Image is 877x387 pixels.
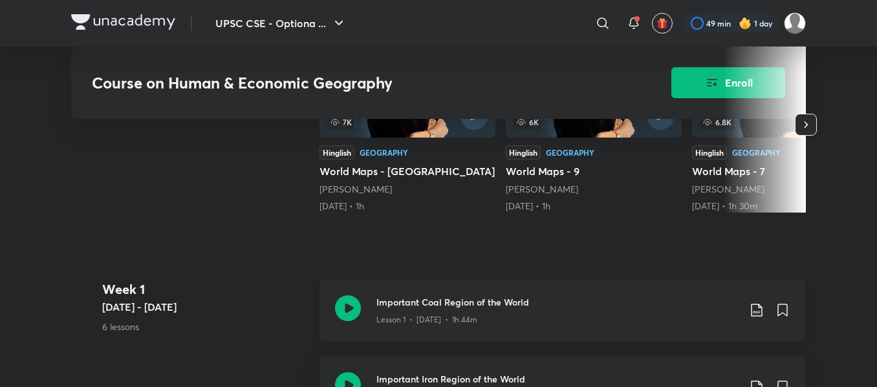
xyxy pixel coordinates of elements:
h4: Week 1 [102,280,309,299]
button: avatar [652,13,673,34]
div: Hinglish [506,145,541,160]
div: 29th Apr • 1h [506,200,682,213]
a: [PERSON_NAME] [692,183,764,195]
a: [PERSON_NAME] [319,183,392,195]
div: Hinglish [319,145,354,160]
img: avatar [656,17,668,29]
div: 1st May • 1h 30m [692,200,868,213]
h5: World Maps - 7 [692,163,868,179]
p: 6 lessons [102,320,309,333]
a: 6.8KHinglishGeographyWorld Maps - 7[PERSON_NAME][DATE] • 1h 30m [692,37,868,213]
span: 6K [514,114,541,130]
a: [PERSON_NAME] [506,183,578,195]
span: 7K [327,114,354,130]
a: World Maps - Europe [319,37,495,213]
img: Gayatri L [784,12,806,34]
h5: World Maps - [GEOGRAPHIC_DATA] [319,163,495,179]
div: 28th Apr • 1h [319,200,495,213]
p: Lesson 1 • [DATE] • 1h 44m [376,314,477,326]
div: Geography [546,149,594,156]
button: Enroll [671,67,785,98]
a: 6KHinglishGeographyWorld Maps - 9[PERSON_NAME][DATE] • 1h [506,37,682,213]
h5: World Maps - 9 [506,163,682,179]
a: World Maps - 7 [692,37,868,213]
a: World Maps - 9 [506,37,682,213]
span: 6.8K [700,114,734,130]
a: 7KHinglishGeographyWorld Maps - [GEOGRAPHIC_DATA][PERSON_NAME][DATE] • 1h [319,37,495,213]
div: Hinglish [692,145,727,160]
div: Sudarshan Gurjar [319,183,495,196]
div: Sudarshan Gurjar [692,183,868,196]
img: Company Logo [71,14,175,30]
h3: Important Iron Region of the World [376,372,739,386]
button: UPSC CSE - Optiona ... [208,10,354,36]
h3: Important Coal Region of the World [376,295,739,309]
h3: Course on Human & Economic Geography [92,74,598,92]
div: Sudarshan Gurjar [506,183,682,196]
div: Geography [360,149,408,156]
a: Important Coal Region of the WorldLesson 1 • [DATE] • 1h 44m [319,280,806,357]
h5: [DATE] - [DATE] [102,299,309,315]
img: streak [739,17,752,30]
a: Company Logo [71,14,175,33]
